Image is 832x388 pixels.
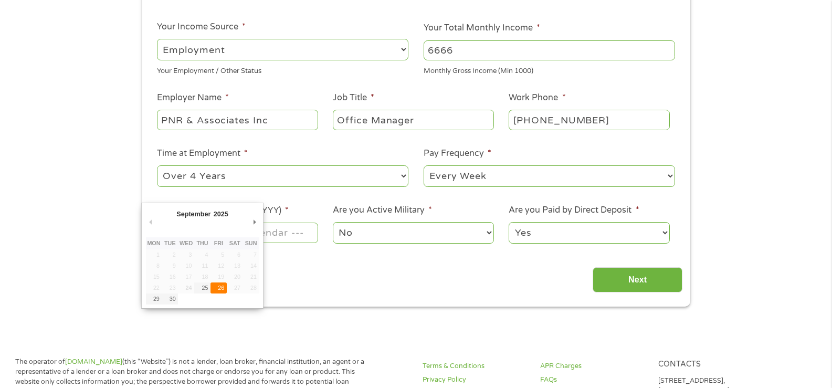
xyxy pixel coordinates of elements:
label: Time at Employment [157,148,248,159]
a: Terms & Conditions [423,361,528,371]
button: 25 [194,282,210,293]
button: Next Month [250,215,259,229]
label: Employer Name [157,92,229,103]
abbr: Saturday [229,240,240,246]
abbr: Tuesday [164,240,176,246]
button: 26 [210,282,227,293]
label: Your Income Source [157,22,246,33]
a: [DOMAIN_NAME] [65,358,122,366]
abbr: Thursday [196,240,208,246]
a: APR Charges [540,361,645,371]
input: 1800 [424,40,675,60]
h4: Contacts [658,360,763,370]
input: Cashier [333,110,493,130]
input: (231) 754-4010 [509,110,669,130]
a: Privacy Policy [423,375,528,385]
label: Are you Paid by Direct Deposit [509,205,639,216]
abbr: Monday [147,240,160,246]
button: Previous Month [146,215,155,229]
div: September [175,207,212,221]
label: Pay Frequency [424,148,491,159]
button: 29 [146,293,162,305]
abbr: Sunday [245,240,257,246]
abbr: Wednesday [180,240,193,246]
a: FAQs [540,375,645,385]
input: Walmart [157,110,318,130]
label: Are you Active Military [333,205,432,216]
label: Your Total Monthly Income [424,23,540,34]
input: Next [593,267,682,293]
div: 2025 [212,207,229,221]
button: 30 [162,293,178,305]
label: Work Phone [509,92,565,103]
div: Monthly Gross Income (Min 1000) [424,62,675,77]
label: Job Title [333,92,374,103]
div: Your Employment / Other Status [157,62,408,77]
abbr: Friday [214,240,223,246]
